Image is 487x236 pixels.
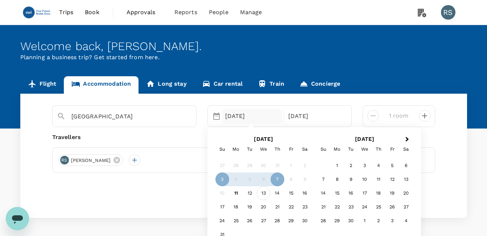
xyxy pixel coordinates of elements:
div: Not available Sunday, August 3rd, 2025 [215,172,229,186]
div: Not available Thursday, August 7th, 2025 [271,172,284,186]
div: Month September, 2025 [317,159,413,228]
div: Choose Saturday, September 13th, 2025 [399,172,413,186]
div: Choose Saturday, September 20th, 2025 [399,186,413,200]
div: Choose Wednesday, August 13th, 2025 [257,186,271,200]
input: Add rooms [385,110,413,122]
div: Wednesday [257,142,271,156]
div: Choose Tuesday, August 12th, 2025 [243,186,257,200]
div: Choose Sunday, August 17th, 2025 [215,200,229,214]
div: RS [60,156,69,164]
a: Flight [20,76,64,94]
div: Saturday [399,142,413,156]
div: Choose Monday, September 1st, 2025 [330,159,344,172]
div: RS[PERSON_NAME] [58,154,123,166]
div: Choose Tuesday, September 2nd, 2025 [344,159,358,172]
iframe: Button to launch messaging window [6,207,29,230]
div: Travellers [52,133,435,142]
div: Wednesday [358,142,372,156]
p: Planning a business trip? Get started from here. [20,53,467,62]
div: Sunday [215,142,229,156]
div: Choose Thursday, August 21st, 2025 [271,200,284,214]
div: Choose Wednesday, August 27th, 2025 [257,214,271,228]
div: Not available Friday, August 8th, 2025 [284,172,298,186]
div: Choose Friday, August 29th, 2025 [284,214,298,228]
div: [DATE] [285,109,346,123]
div: Tuesday [344,142,358,156]
div: Choose Monday, September 15th, 2025 [330,186,344,200]
div: Thursday [271,142,284,156]
h2: [DATE] [314,136,415,142]
div: [DATE] [222,109,282,123]
span: Reports [174,8,197,17]
div: Choose Monday, September 22nd, 2025 [330,200,344,214]
div: Choose Tuesday, September 30th, 2025 [344,214,358,228]
span: Trips [59,8,73,17]
div: Sunday [317,142,330,156]
div: Choose Saturday, August 30th, 2025 [298,214,312,228]
div: Not available Thursday, July 31st, 2025 [271,159,284,172]
button: Open [191,116,193,117]
div: Not available Wednesday, July 30th, 2025 [257,159,271,172]
div: Not available Friday, August 1st, 2025 [284,159,298,172]
div: Choose Sunday, September 21st, 2025 [317,200,330,214]
div: Choose Monday, August 25th, 2025 [229,214,243,228]
div: Choose Sunday, September 7th, 2025 [317,172,330,186]
div: Thursday [372,142,385,156]
div: Choose Saturday, August 23rd, 2025 [298,200,312,214]
div: Not available Sunday, July 27th, 2025 [215,159,229,172]
div: Choose Monday, August 11th, 2025 [229,186,243,200]
div: Choose Friday, September 19th, 2025 [385,186,399,200]
input: Search cities, hotels, work locations [71,111,172,122]
div: Choose Tuesday, September 23rd, 2025 [344,200,358,214]
a: Car rental [194,76,251,94]
div: Choose Monday, August 18th, 2025 [229,200,243,214]
h2: [DATE] [213,136,314,142]
div: Choose Friday, August 15th, 2025 [284,186,298,200]
div: Not available Tuesday, August 5th, 2025 [243,172,257,186]
div: Choose Saturday, September 27th, 2025 [399,200,413,214]
a: Concierge [292,76,348,94]
span: Book [85,8,99,17]
div: Choose Thursday, August 28th, 2025 [271,214,284,228]
div: Choose Tuesday, September 9th, 2025 [344,172,358,186]
div: Monday [330,142,344,156]
div: Choose Wednesday, September 17th, 2025 [358,186,372,200]
span: Approvals [127,8,163,17]
div: Choose Thursday, September 4th, 2025 [372,159,385,172]
div: Not available Saturday, August 9th, 2025 [298,172,312,186]
div: Friday [284,142,298,156]
div: Choose Thursday, October 2nd, 2025 [372,214,385,228]
div: Not available Monday, July 28th, 2025 [229,159,243,172]
span: [PERSON_NAME] [67,157,115,164]
div: Choose Wednesday, October 1st, 2025 [358,214,372,228]
div: Choose Wednesday, September 3rd, 2025 [358,159,372,172]
div: Choose Saturday, August 16th, 2025 [298,186,312,200]
button: Next Month [402,134,414,146]
div: Choose Friday, September 26th, 2025 [385,200,399,214]
div: Not available Saturday, August 2nd, 2025 [298,159,312,172]
div: Choose Sunday, August 24th, 2025 [215,214,229,228]
div: Choose Wednesday, August 20th, 2025 [257,200,271,214]
div: Tuesday [243,142,257,156]
div: Friday [385,142,399,156]
div: Not available Tuesday, July 29th, 2025 [243,159,257,172]
div: Monday [229,142,243,156]
div: Choose Saturday, September 6th, 2025 [399,159,413,172]
a: Accommodation [64,76,139,94]
div: Choose Sunday, September 14th, 2025 [317,186,330,200]
div: Choose Thursday, September 25th, 2025 [372,200,385,214]
div: Choose Thursday, September 18th, 2025 [372,186,385,200]
div: Not available Wednesday, August 6th, 2025 [257,172,271,186]
div: Choose Friday, September 5th, 2025 [385,159,399,172]
div: Choose Wednesday, September 24th, 2025 [358,200,372,214]
div: Choose Friday, August 22nd, 2025 [284,200,298,214]
div: Welcome back , [PERSON_NAME] . [20,40,467,53]
div: Choose Tuesday, September 16th, 2025 [344,186,358,200]
span: People [209,8,228,17]
div: Choose Tuesday, August 26th, 2025 [243,214,257,228]
div: Choose Friday, September 12th, 2025 [385,172,399,186]
div: RS [441,5,455,20]
div: Choose Saturday, October 4th, 2025 [399,214,413,228]
div: Choose Monday, September 8th, 2025 [330,172,344,186]
div: Saturday [298,142,312,156]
